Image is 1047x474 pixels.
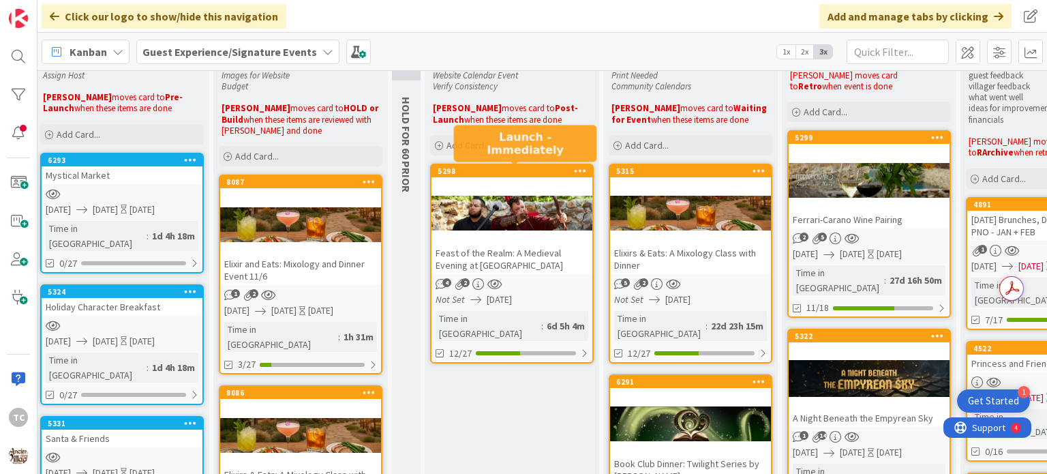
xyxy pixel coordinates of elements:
img: avatar [9,446,28,465]
span: Add Card... [446,139,490,151]
span: [DATE] [93,203,118,217]
span: [DATE] [840,247,865,261]
strong: [PERSON_NAME] [222,102,290,114]
span: 2 [461,278,470,287]
i: Not Set [436,293,465,306]
span: 3/27 [238,357,256,372]
strong: HOLD or Build [222,102,380,125]
span: moves card to [502,102,555,114]
span: 2 [639,278,648,287]
span: when these items are reviewed with [PERSON_NAME] and done [222,114,374,136]
a: 5298Feast of the Realm: A Medieval Evening at [GEOGRAPHIC_DATA]Not Set[DATE]Time in [GEOGRAPHIC_D... [430,164,594,364]
span: 1 [978,245,987,254]
strong: Waiting for Event [611,102,769,125]
span: [DATE] [46,203,71,217]
div: 22d 23h 15m [708,319,767,334]
span: [DATE] [93,334,118,349]
span: 0/27 [59,388,77,402]
span: [DATE] [665,293,691,307]
span: 2x [795,45,814,59]
div: [DATE] [877,445,902,460]
span: 0/27 [59,256,77,271]
span: Kanban [70,44,107,60]
span: moves card to [112,91,165,103]
a: 8087Elixir and Eats: Mixology and Dinner Event 11/6[DATE][DATE][DATE]Time in [GEOGRAPHIC_DATA]:1h... [219,175,382,374]
div: 5331Santa & Friends [42,417,202,447]
div: 5315Elixirs & Eats: A Mixology Class with Dinner [610,165,771,274]
div: 5299 [789,132,950,144]
span: 11/18 [806,301,829,315]
div: 6d 5h 4m [543,319,588,334]
div: 5331 [42,417,202,430]
div: [DATE] [877,247,902,261]
div: 5299 [795,133,950,143]
em: Assign Host [43,70,85,81]
strong: [PERSON_NAME] [43,91,112,103]
div: 5315 [610,165,771,177]
em: Verify Consistency [433,80,498,92]
span: when these items are done [651,114,748,125]
div: [DATE] [130,334,155,349]
span: moves card to [290,102,344,114]
em: Community Calendars [611,80,691,92]
span: 1 [800,431,808,440]
span: 2 [800,233,808,241]
div: 1d 4h 18m [149,360,198,375]
div: Get Started [968,394,1019,408]
div: Time in [GEOGRAPHIC_DATA] [46,221,147,251]
div: 5324 [42,286,202,298]
div: 5298Feast of the Realm: A Medieval Evening at [GEOGRAPHIC_DATA] [431,165,592,274]
span: 5 [621,278,630,287]
strong: RArchive [977,147,1014,158]
span: : [338,329,340,344]
div: Time in [GEOGRAPHIC_DATA] [224,322,338,352]
span: 1 [231,289,240,298]
div: 8086 [226,388,381,398]
span: [DATE] [1018,259,1044,273]
h5: Launch - Immediately [459,130,592,156]
em: Website Calendar Event [433,70,518,81]
div: TC [9,408,28,427]
span: [DATE] [1018,391,1044,405]
strong: [PERSON_NAME] [433,102,502,114]
span: when event is done [822,80,892,92]
span: 0/16 [985,445,1003,459]
a: 6293Mystical Market[DATE][DATE][DATE]Time in [GEOGRAPHIC_DATA]:1d 4h 18m0/27 [40,153,204,273]
div: Mystical Market [42,166,202,184]
span: Support [29,2,62,18]
span: [DATE] [971,259,997,273]
a: 5315Elixirs & Eats: A Mixology Class with DinnerNot Set[DATE]Time in [GEOGRAPHIC_DATA]:22d 23h 15... [609,164,772,364]
div: [DATE] [308,303,333,318]
div: 6291 [616,377,771,387]
div: Time in [GEOGRAPHIC_DATA] [436,311,541,341]
div: Time in [GEOGRAPHIC_DATA] [793,265,884,295]
span: Add Card... [625,139,669,151]
em: Budget [222,80,248,92]
img: Visit kanbanzone.com [9,9,28,28]
span: moves card to [680,102,733,114]
span: 4 [442,278,451,287]
div: 1d 4h 18m [149,228,198,243]
span: when these items are done [464,114,562,125]
div: 8087 [220,176,381,188]
a: 5299Ferrari-Carano Wine Pairing[DATE][DATE][DATE]Time in [GEOGRAPHIC_DATA]:27d 16h 50m11/18 [787,130,951,318]
div: 5331 [48,419,202,428]
strong: Post-Launch [433,102,578,125]
span: : [147,228,149,243]
div: Elixirs & Eats: A Mixology Class with Dinner [610,244,771,274]
div: 1h 31m [340,329,377,344]
span: [DATE] [793,445,818,460]
div: Santa & Friends [42,430,202,447]
div: Holiday Character Breakfast [42,298,202,316]
span: [DATE] [793,247,818,261]
span: [DATE] [840,445,865,460]
div: 5298 [438,166,592,176]
span: HOLD FOR 60 PRIOR [399,97,413,192]
i: Not Set [614,293,643,306]
span: 14 [818,431,827,440]
b: Guest Experience/Signature Events [142,45,317,59]
div: 8087 [226,177,381,187]
div: Ferrari-Carano Wine Pairing [789,211,950,228]
span: Add Card... [235,150,279,162]
div: 5298 [431,165,592,177]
